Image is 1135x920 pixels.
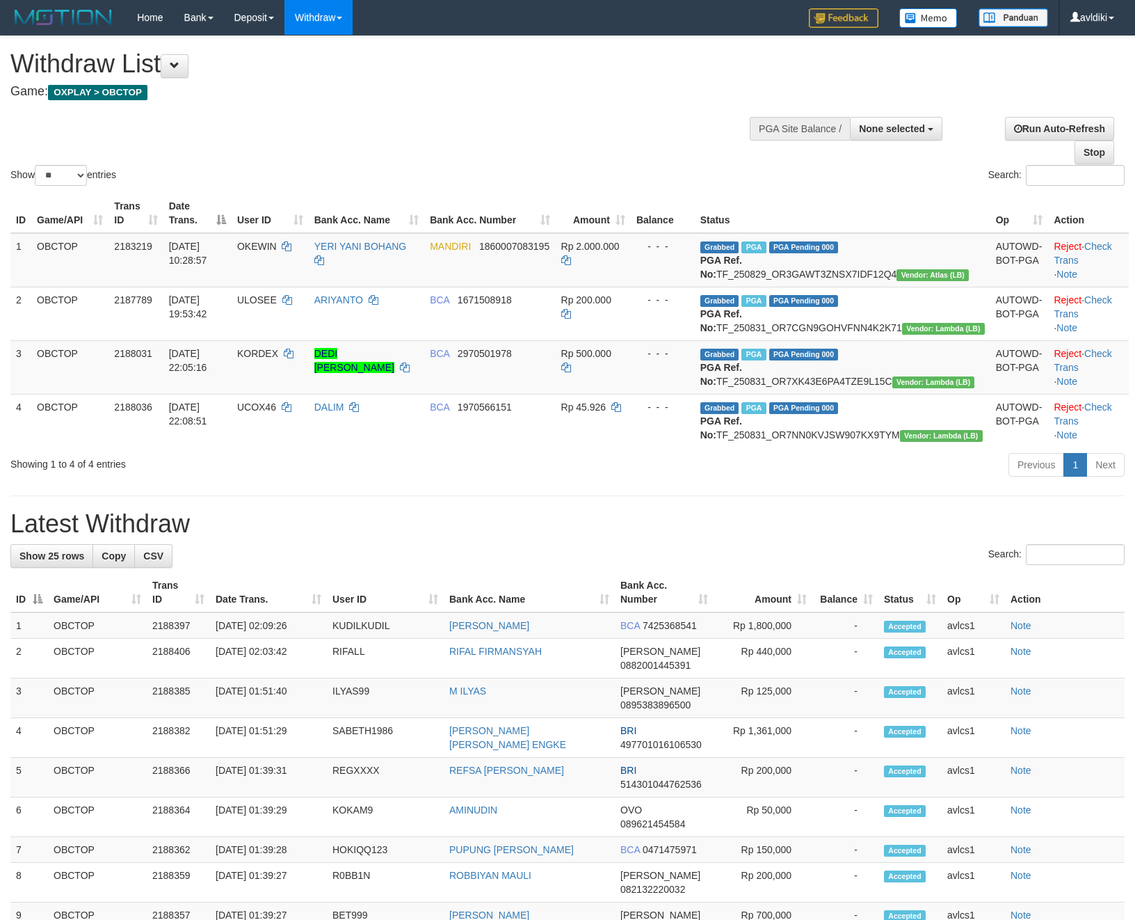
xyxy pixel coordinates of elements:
span: Rp 45.926 [561,402,606,413]
a: Note [1011,870,1031,881]
span: Grabbed [700,241,739,253]
span: Copy 082132220032 to clipboard [620,884,685,895]
a: PUPUNG [PERSON_NAME] [449,844,574,855]
a: AMINUDIN [449,804,497,816]
span: Copy 497701016106530 to clipboard [620,739,702,750]
a: Note [1011,725,1031,736]
input: Search: [1026,165,1125,186]
td: [DATE] 01:39:31 [210,758,327,798]
td: TF_250829_OR3GAWT3ZNSX7IDF12Q4 [695,233,990,287]
td: R0BB1N [327,863,444,903]
a: [PERSON_NAME] [PERSON_NAME] ENGKE [449,725,566,750]
span: CSV [143,550,163,562]
td: OBCTOP [48,798,147,837]
td: OBCTOP [48,863,147,903]
div: Showing 1 to 4 of 4 entries [10,452,462,471]
a: Note [1011,685,1031,697]
td: - [812,612,878,639]
th: ID [10,193,31,233]
td: 1 [10,233,31,287]
a: Reject [1054,241,1081,252]
a: RIFAL FIRMANSYAH [449,646,542,657]
td: 4 [10,394,31,447]
span: Accepted [884,686,926,698]
td: 2 [10,639,48,679]
th: Bank Acc. Number: activate to sort column ascending [424,193,555,233]
a: CSV [134,544,172,568]
td: · · [1048,340,1129,394]
th: Game/API: activate to sort column ascending [48,573,147,612]
span: Copy 0895383896500 to clipboard [620,699,691,711]
th: Date Trans.: activate to sort column ascending [210,573,327,612]
td: OBCTOP [48,612,147,639]
th: Op: activate to sort column ascending [942,573,1005,612]
th: Amount: activate to sort column ascending [714,573,812,612]
th: Trans ID: activate to sort column ascending [108,193,163,233]
span: Marked by avlcs1 [741,402,766,414]
label: Search: [988,165,1125,186]
td: 2188366 [147,758,210,798]
td: 2188406 [147,639,210,679]
td: Rp 1,361,000 [714,718,812,758]
td: 2188397 [147,612,210,639]
td: OBCTOP [31,287,108,340]
a: Note [1011,646,1031,657]
td: KUDILKUDIL [327,612,444,639]
td: 4 [10,718,48,758]
span: Grabbed [700,402,739,414]
img: Button%20Memo.svg [899,8,958,28]
a: Check Trans [1054,348,1111,373]
h4: Game: [10,85,743,99]
th: ID: activate to sort column descending [10,573,48,612]
td: avlcs1 [942,612,1005,639]
th: Date Trans.: activate to sort column descending [163,193,232,233]
td: Rp 150,000 [714,837,812,863]
a: ARIYANTO [314,294,363,306]
span: OKEWIN [237,241,277,252]
h1: Withdraw List [10,50,743,78]
span: Rp 500.000 [561,348,611,359]
td: avlcs1 [942,798,1005,837]
span: BCA [430,294,449,306]
div: - - - [636,239,689,253]
span: Copy [102,550,126,562]
span: Grabbed [700,349,739,360]
select: Showentries [35,165,87,186]
div: - - - [636,293,689,307]
a: Stop [1074,141,1114,164]
th: Balance [631,193,695,233]
td: 3 [10,340,31,394]
td: 2188359 [147,863,210,903]
td: avlcs1 [942,863,1005,903]
span: Accepted [884,766,926,777]
a: M ILYAS [449,685,486,697]
span: [DATE] 19:53:42 [169,294,207,319]
td: - [812,679,878,718]
td: TF_250831_OR7CGN9GOHVFNN4K2K71 [695,287,990,340]
span: MANDIRI [430,241,471,252]
th: Amount: activate to sort column ascending [556,193,631,233]
td: OBCTOP [48,758,147,798]
b: PGA Ref. No: [700,308,742,333]
b: PGA Ref. No: [700,362,742,387]
a: Note [1011,620,1031,631]
td: - [812,837,878,863]
a: Note [1056,269,1077,280]
td: 2188382 [147,718,210,758]
td: avlcs1 [942,679,1005,718]
span: [PERSON_NAME] [620,646,700,657]
span: Rp 2.000.000 [561,241,620,252]
a: Copy [92,544,135,568]
input: Search: [1026,544,1125,565]
span: Accepted [884,871,926,882]
td: avlcs1 [942,718,1005,758]
span: Copy 1970566151 to clipboard [458,402,512,413]
span: OVO [620,804,642,816]
th: Bank Acc. Number: activate to sort column ascending [615,573,714,612]
a: REFSA [PERSON_NAME] [449,765,564,776]
a: Note [1011,844,1031,855]
span: Accepted [884,805,926,817]
th: User ID: activate to sort column ascending [232,193,309,233]
td: 1 [10,612,48,639]
td: HOKIQQ123 [327,837,444,863]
